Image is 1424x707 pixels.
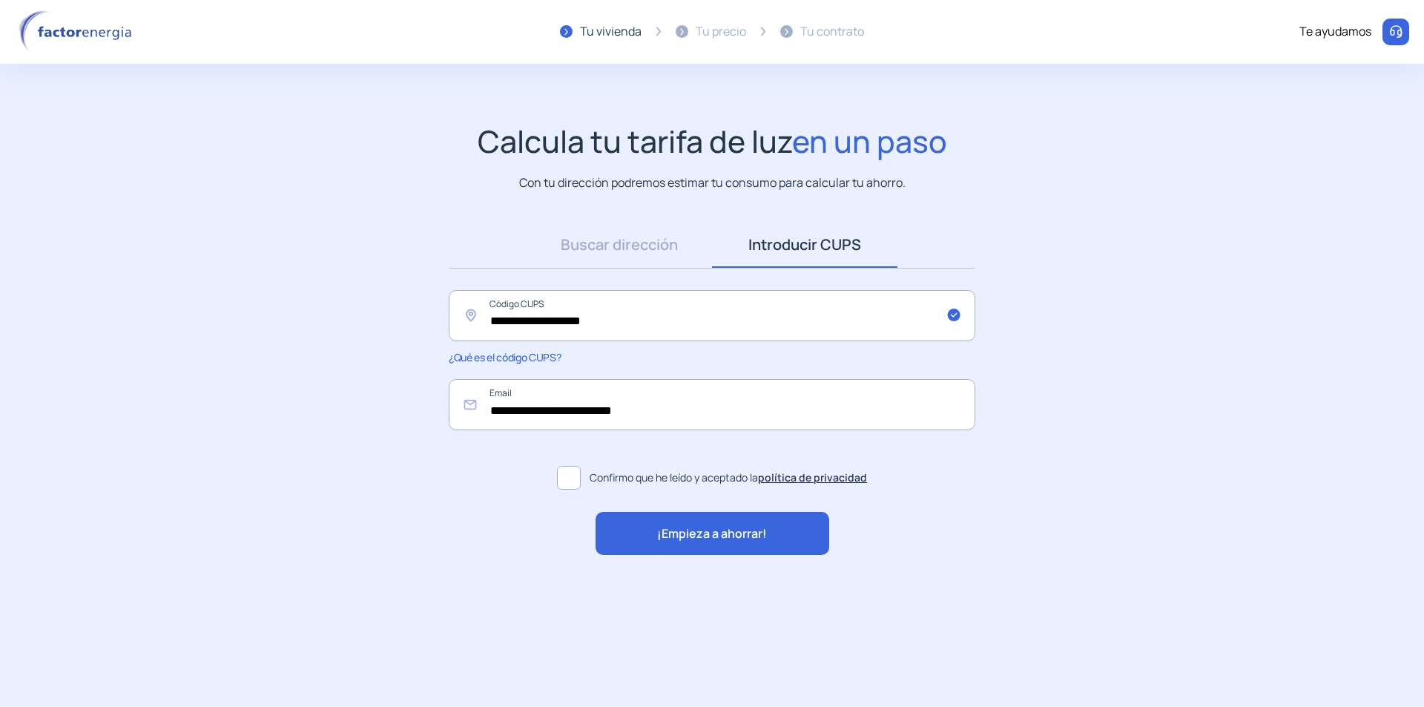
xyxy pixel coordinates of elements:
[1388,24,1403,39] img: llamar
[478,123,947,160] h1: Calcula tu tarifa de luz
[527,222,712,268] a: Buscar dirección
[1299,22,1371,42] div: Te ayudamos
[519,174,906,192] p: Con tu dirección podremos estimar tu consumo para calcular tu ahorro.
[590,470,867,486] span: Confirmo que he leído y aceptado la
[696,22,746,42] div: Tu precio
[580,22,642,42] div: Tu vivienda
[758,470,867,484] a: política de privacidad
[792,120,947,162] span: en un paso
[449,350,561,364] span: ¿Qué es el código CUPS?
[657,525,767,544] span: ¡Empieza a ahorrar!
[800,22,864,42] div: Tu contrato
[15,10,141,53] img: logo factor
[712,222,897,268] a: Introducir CUPS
